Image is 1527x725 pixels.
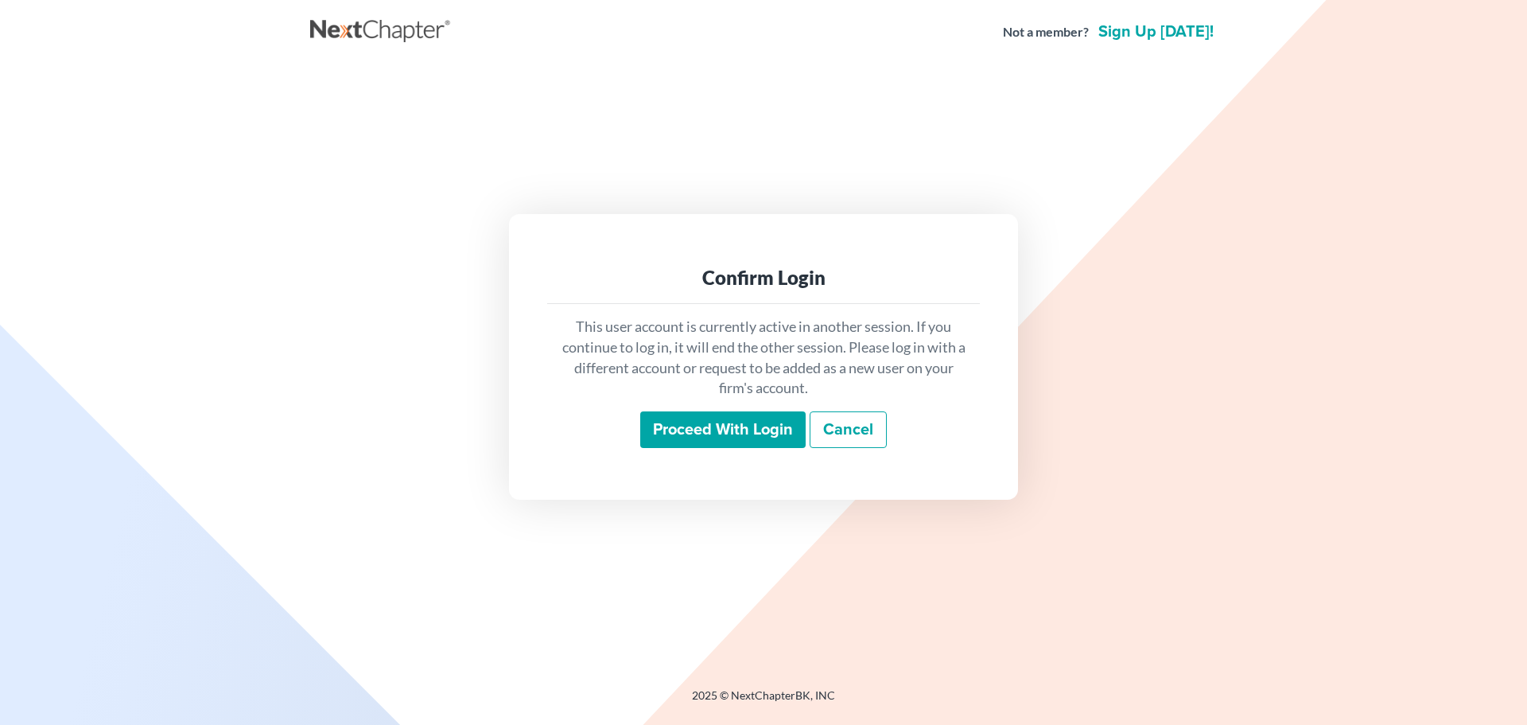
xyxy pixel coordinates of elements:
[560,317,967,399] p: This user account is currently active in another session. If you continue to log in, it will end ...
[1095,24,1217,40] a: Sign up [DATE]!
[560,265,967,290] div: Confirm Login
[810,411,887,448] a: Cancel
[1003,23,1089,41] strong: Not a member?
[310,688,1217,716] div: 2025 © NextChapterBK, INC
[640,411,806,448] input: Proceed with login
